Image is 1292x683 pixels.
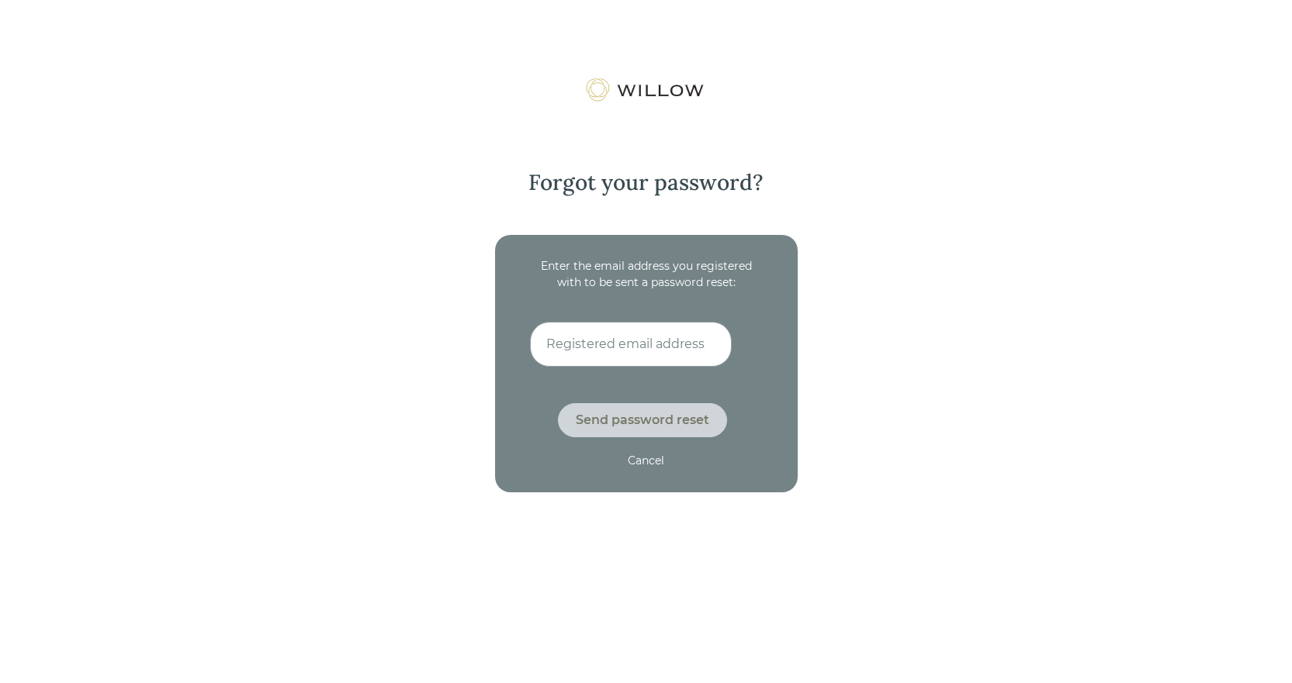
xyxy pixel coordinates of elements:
[576,411,709,429] div: Send password reset
[530,322,732,367] input: Registered email address
[530,258,763,291] div: Enter the email address you registered with to be sent a password reset:
[558,403,727,437] button: Send password reset
[628,453,664,469] div: Cancel
[528,168,764,196] div: Forgot your password?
